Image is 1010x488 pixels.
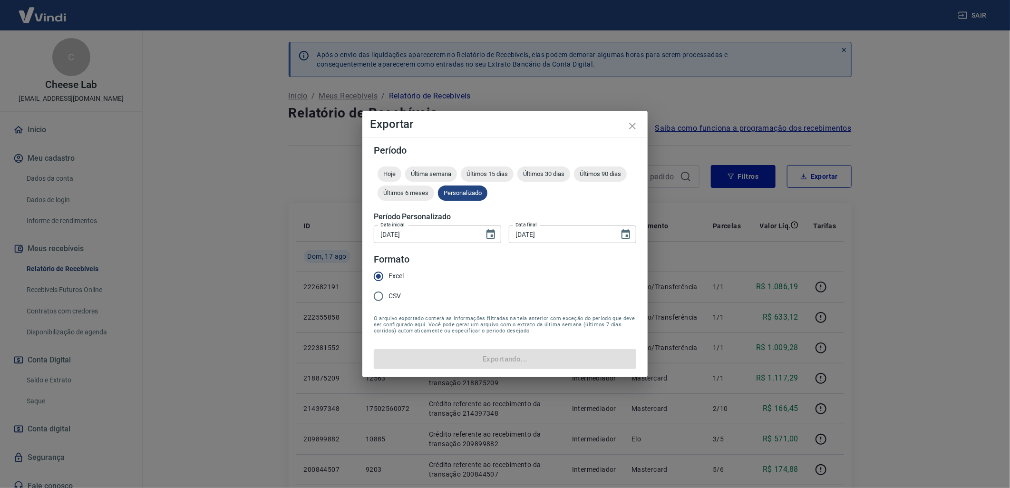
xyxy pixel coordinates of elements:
div: Última semana [405,166,457,182]
input: DD/MM/YYYY [509,225,612,243]
span: Personalizado [438,189,487,196]
span: CSV [388,291,401,301]
h5: Período Personalizado [374,212,636,222]
div: Hoje [378,166,401,182]
span: Últimos 15 dias [461,170,514,177]
div: Últimos 6 meses [378,185,434,201]
legend: Formato [374,253,409,266]
span: Excel [388,271,404,281]
span: Últimos 30 dias [517,170,570,177]
button: close [621,115,644,137]
div: Últimos 30 dias [517,166,570,182]
div: Últimos 90 dias [574,166,627,182]
div: Últimos 15 dias [461,166,514,182]
div: Personalizado [438,185,487,201]
span: Últimos 90 dias [574,170,627,177]
button: Choose date, selected date is 15 de ago de 2025 [481,225,500,244]
span: Hoje [378,170,401,177]
h5: Período [374,146,636,155]
input: DD/MM/YYYY [374,225,477,243]
label: Data final [515,221,537,228]
button: Choose date, selected date is 17 de ago de 2025 [616,225,635,244]
span: Últimos 6 meses [378,189,434,196]
label: Data inicial [380,221,405,228]
h4: Exportar [370,118,640,130]
span: Última semana [405,170,457,177]
span: O arquivo exportado conterá as informações filtradas na tela anterior com exceção do período que ... [374,315,636,334]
